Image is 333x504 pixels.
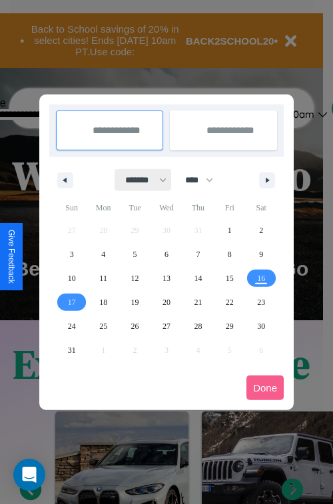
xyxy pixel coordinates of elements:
[257,314,265,338] span: 30
[151,290,182,314] button: 20
[214,314,245,338] button: 29
[214,197,245,218] span: Fri
[13,459,45,491] div: Open Intercom Messenger
[68,290,76,314] span: 17
[56,266,87,290] button: 10
[257,290,265,314] span: 23
[246,314,277,338] button: 30
[101,242,105,266] span: 4
[182,242,214,266] button: 7
[246,242,277,266] button: 9
[257,266,265,290] span: 16
[151,242,182,266] button: 6
[259,218,263,242] span: 2
[119,266,151,290] button: 12
[56,314,87,338] button: 24
[131,266,139,290] span: 12
[182,314,214,338] button: 28
[228,242,232,266] span: 8
[56,338,87,362] button: 31
[68,338,76,362] span: 31
[226,266,234,290] span: 15
[119,290,151,314] button: 19
[87,314,119,338] button: 25
[151,314,182,338] button: 27
[87,266,119,290] button: 11
[226,314,234,338] span: 29
[246,218,277,242] button: 2
[87,290,119,314] button: 18
[68,314,76,338] span: 24
[151,197,182,218] span: Wed
[214,242,245,266] button: 8
[87,242,119,266] button: 4
[196,242,200,266] span: 7
[214,266,245,290] button: 15
[70,242,74,266] span: 3
[246,290,277,314] button: 23
[163,314,170,338] span: 27
[119,242,151,266] button: 5
[151,266,182,290] button: 13
[163,266,170,290] span: 13
[246,376,284,400] button: Done
[56,197,87,218] span: Sun
[214,290,245,314] button: 22
[99,314,107,338] span: 25
[194,290,202,314] span: 21
[131,314,139,338] span: 26
[99,266,107,290] span: 11
[259,242,263,266] span: 9
[99,290,107,314] span: 18
[246,266,277,290] button: 16
[119,314,151,338] button: 26
[194,314,202,338] span: 28
[182,197,214,218] span: Thu
[194,266,202,290] span: 14
[165,242,168,266] span: 6
[133,242,137,266] span: 5
[56,290,87,314] button: 17
[214,218,245,242] button: 1
[7,230,16,284] div: Give Feedback
[163,290,170,314] span: 20
[87,197,119,218] span: Mon
[228,218,232,242] span: 1
[182,266,214,290] button: 14
[246,197,277,218] span: Sat
[131,290,139,314] span: 19
[56,242,87,266] button: 3
[119,197,151,218] span: Tue
[226,290,234,314] span: 22
[68,266,76,290] span: 10
[182,290,214,314] button: 21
